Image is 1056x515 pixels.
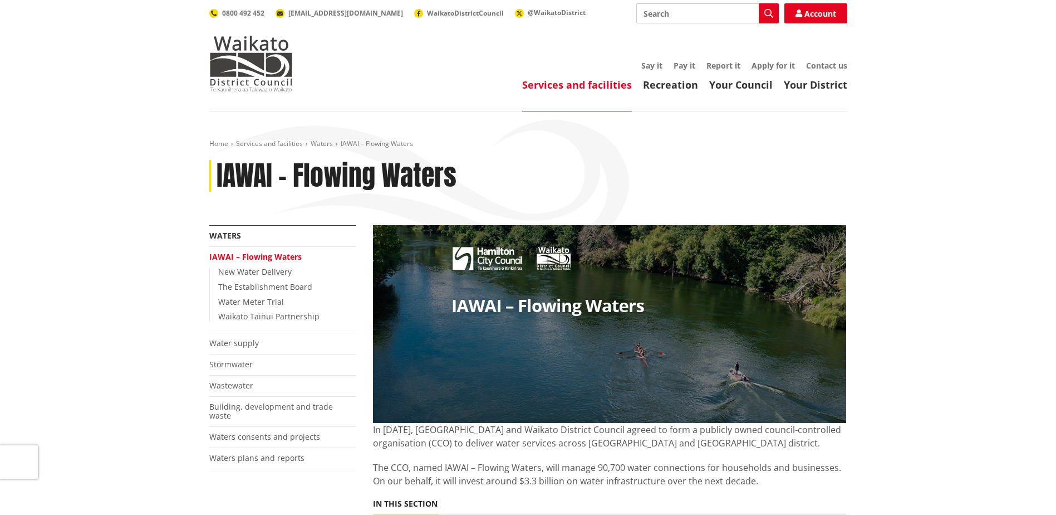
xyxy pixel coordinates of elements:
a: Water Meter Trial [218,297,284,307]
a: Recreation [643,78,698,91]
a: Apply for it [752,60,795,71]
a: Waikato Tainui Partnership [218,311,320,322]
nav: breadcrumb [209,139,847,149]
p: The CCO, named IAWAI – Flowing Waters, will manage 90,700 water connections for households and bu... [373,461,847,488]
a: @WaikatoDistrict [515,8,586,17]
a: IAWAI – Flowing Waters [209,251,302,262]
a: Contact us [806,60,847,71]
a: Services and facilities [522,78,632,91]
span: 0800 492 452 [222,8,264,18]
a: Your District [784,78,847,91]
a: Stormwater [209,359,253,370]
span: [EMAIL_ADDRESS][DOMAIN_NAME] [288,8,403,18]
a: Your Council [709,78,773,91]
a: Pay it [674,60,695,71]
a: WaikatoDistrictCouncil [414,8,504,18]
a: Account [784,3,847,23]
a: [EMAIL_ADDRESS][DOMAIN_NAME] [276,8,403,18]
a: Home [209,139,228,148]
a: The Establishment Board [218,281,312,292]
a: Waters consents and projects [209,431,320,442]
a: Report it [706,60,740,71]
h1: IAWAI – Flowing Waters [217,160,456,192]
a: New Water Delivery [218,266,292,277]
a: Building, development and trade waste [209,401,333,421]
a: Waters plans and reports [209,453,304,463]
span: IAWAI – Flowing Waters [341,139,413,148]
a: Water supply [209,338,259,348]
img: 27080 HCC Website Banner V10 [373,225,846,423]
a: 0800 492 452 [209,8,264,18]
p: In [DATE], [GEOGRAPHIC_DATA] and Waikato District Council agreed to form a publicly owned council... [373,423,847,450]
span: @WaikatoDistrict [528,8,586,17]
a: Say it [641,60,662,71]
a: Services and facilities [236,139,303,148]
h5: In this section [373,499,438,509]
img: Waikato District Council - Te Kaunihera aa Takiwaa o Waikato [209,36,293,91]
a: Waters [209,230,241,241]
a: Wastewater [209,380,253,391]
span: WaikatoDistrictCouncil [427,8,504,18]
a: Waters [311,139,333,148]
input: Search input [636,3,779,23]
